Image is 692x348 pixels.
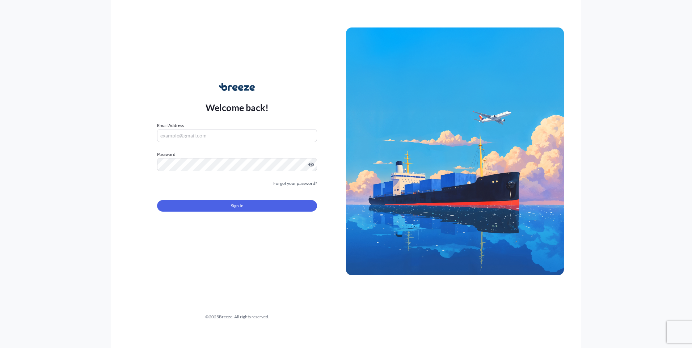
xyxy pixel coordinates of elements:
[308,162,314,167] button: Show password
[206,102,269,113] p: Welcome back!
[157,200,317,212] button: Sign In
[128,313,346,321] div: © 2025 Breeze. All rights reserved.
[157,122,184,129] label: Email Address
[157,129,317,142] input: example@gmail.com
[346,27,564,275] img: Ship illustration
[157,151,317,158] label: Password
[231,202,244,209] span: Sign In
[273,180,317,187] a: Forgot your password?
